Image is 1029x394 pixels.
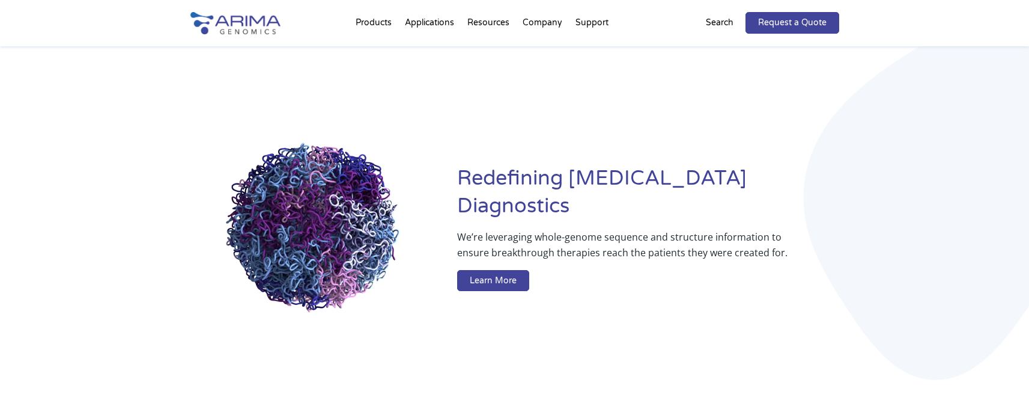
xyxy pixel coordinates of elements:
[457,165,839,229] h1: Redefining [MEDICAL_DATA] Diagnostics
[190,12,281,34] img: Arima-Genomics-logo
[706,15,733,31] p: Search
[457,229,791,270] p: We’re leveraging whole-genome sequence and structure information to ensure breakthrough therapies...
[457,270,529,292] a: Learn More
[745,12,839,34] a: Request a Quote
